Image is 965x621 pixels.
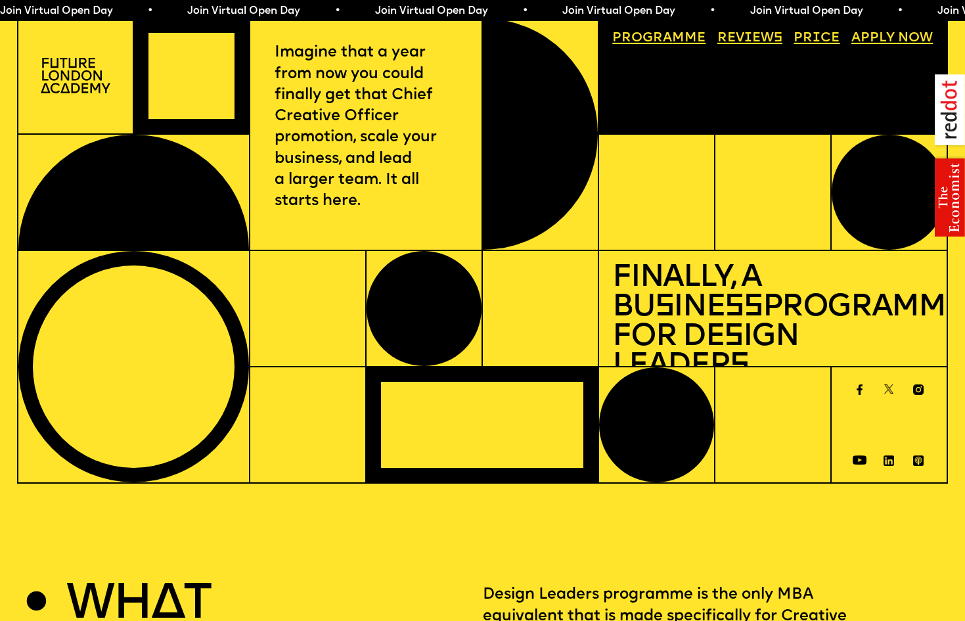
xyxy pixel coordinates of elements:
[334,6,340,16] span: •
[724,322,743,353] span: s
[787,25,846,52] a: Price
[275,42,457,212] p: Imagine that a year from now you could finally get that Chief Creative Officer promotion, scale y...
[709,6,715,16] span: •
[655,292,674,323] span: s
[147,6,153,16] span: •
[522,6,528,16] span: •
[606,25,712,52] a: Programme
[663,32,672,45] span: a
[845,25,939,52] a: Apply now
[730,351,749,382] span: s
[897,6,903,16] span: •
[612,264,933,382] h1: Finally, a Bu ine Programme for De ign Leader
[851,32,861,45] span: A
[725,292,762,323] span: ss
[711,25,789,52] a: Reviews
